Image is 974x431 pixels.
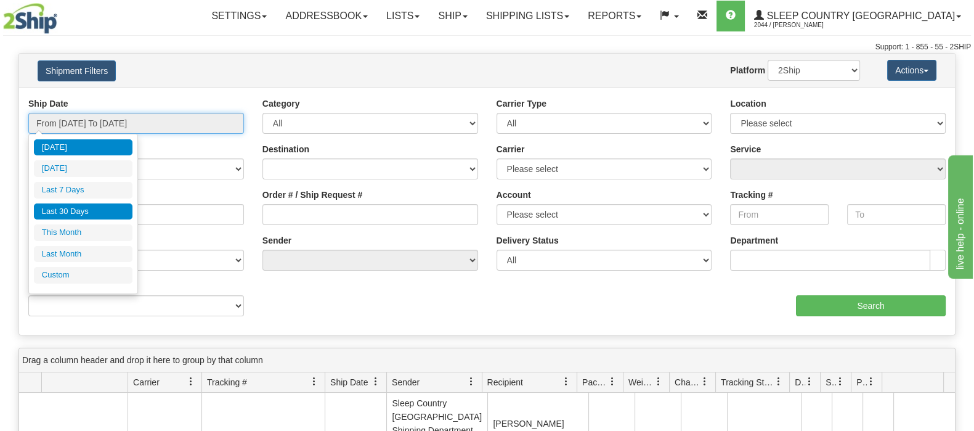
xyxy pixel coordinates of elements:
a: Tracking Status filter column settings [768,371,789,392]
span: Shipment Issues [826,376,836,388]
li: Last Month [34,246,132,263]
a: Sender filter column settings [461,371,482,392]
a: Weight filter column settings [648,371,669,392]
a: Ship Date filter column settings [365,371,386,392]
label: Account [497,189,531,201]
div: live help - online [9,7,114,22]
a: Delivery Status filter column settings [799,371,820,392]
a: Charge filter column settings [694,371,715,392]
button: Shipment Filters [38,60,116,81]
img: logo2044.jpg [3,3,57,34]
label: Tracking # [730,189,773,201]
span: Tracking Status [721,376,774,388]
a: Packages filter column settings [602,371,623,392]
label: Category [262,97,300,110]
input: To [847,204,946,225]
a: Lists [377,1,429,31]
label: Order # / Ship Request # [262,189,363,201]
span: Delivery Status [795,376,805,388]
a: Addressbook [276,1,377,31]
li: [DATE] [34,160,132,177]
label: Delivery Status [497,234,559,247]
span: Sleep Country [GEOGRAPHIC_DATA] [764,10,955,21]
label: Sender [262,234,291,247]
button: Actions [887,60,936,81]
a: Carrier filter column settings [181,371,201,392]
span: Packages [582,376,608,388]
a: Ship [429,1,476,31]
div: Support: 1 - 855 - 55 - 2SHIP [3,42,971,52]
li: Last 7 Days [34,182,132,199]
span: 2044 / [PERSON_NAME] [754,19,846,31]
li: This Month [34,224,132,241]
label: Platform [730,64,765,76]
li: Last 30 Days [34,203,132,220]
span: Carrier [133,376,160,388]
label: Ship Date [28,97,68,110]
label: Location [730,97,766,110]
label: Service [730,143,761,155]
span: Sender [392,376,420,388]
span: Recipient [487,376,523,388]
a: Shipping lists [477,1,578,31]
label: Carrier [497,143,525,155]
span: Ship Date [330,376,368,388]
span: Tracking # [207,376,247,388]
span: Pickup Status [856,376,867,388]
span: Weight [628,376,654,388]
a: Tracking # filter column settings [304,371,325,392]
a: Sleep Country [GEOGRAPHIC_DATA] 2044 / [PERSON_NAME] [745,1,970,31]
a: Reports [578,1,651,31]
a: Settings [202,1,276,31]
iframe: chat widget [946,152,973,278]
input: From [730,204,829,225]
label: Carrier Type [497,97,546,110]
input: Search [796,295,946,316]
li: [DATE] [34,139,132,156]
a: Recipient filter column settings [556,371,577,392]
div: grid grouping header [19,348,955,372]
a: Shipment Issues filter column settings [830,371,851,392]
li: Custom [34,267,132,284]
label: Destination [262,143,309,155]
span: Charge [675,376,700,388]
label: Department [730,234,778,247]
a: Pickup Status filter column settings [861,371,882,392]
